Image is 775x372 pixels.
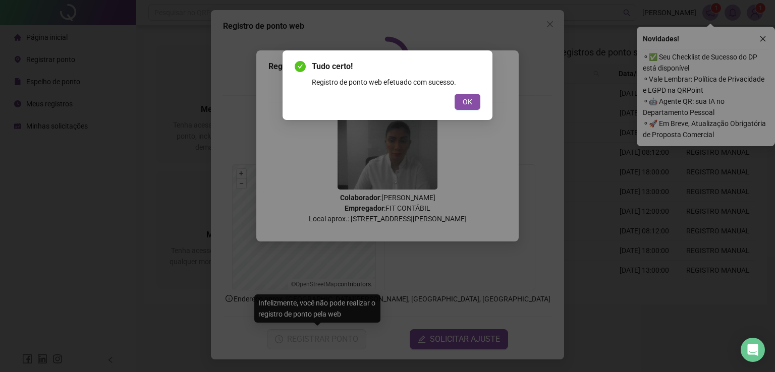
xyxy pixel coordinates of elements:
[295,61,306,72] span: check-circle
[741,338,765,362] div: Open Intercom Messenger
[312,60,480,73] span: Tudo certo!
[312,77,480,88] div: Registro de ponto web efetuado com sucesso.
[455,94,480,110] button: OK
[463,96,472,107] span: OK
